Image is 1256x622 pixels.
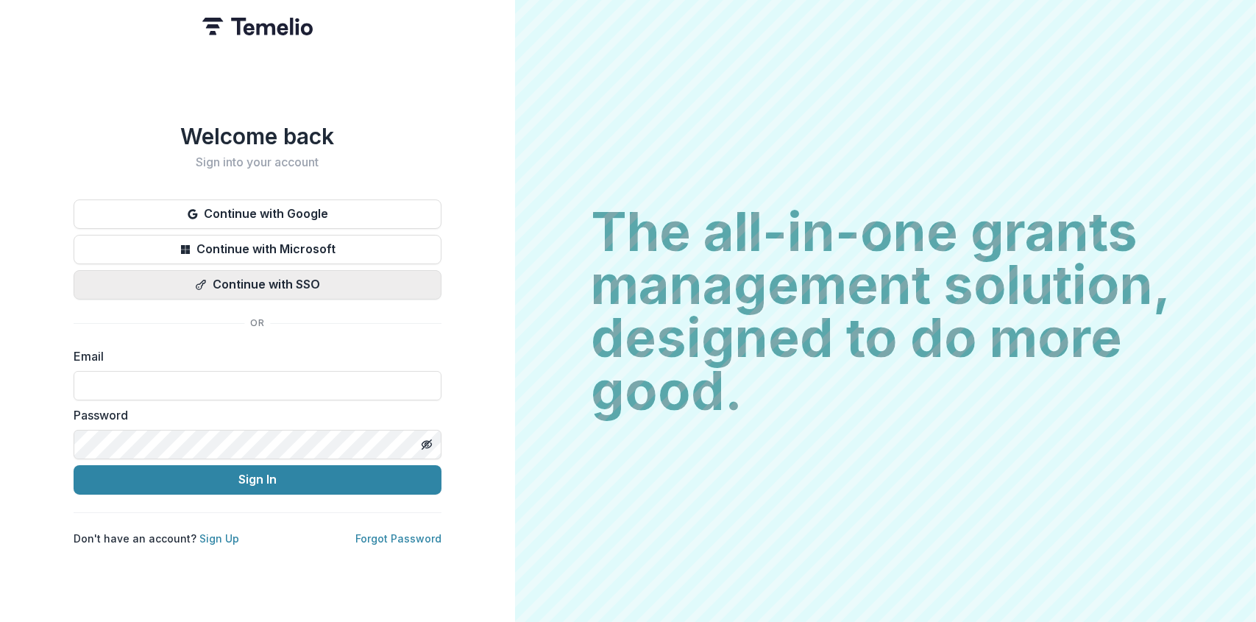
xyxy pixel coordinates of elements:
[74,531,239,546] p: Don't have an account?
[74,347,433,365] label: Email
[355,532,441,545] a: Forgot Password
[74,465,441,495] button: Sign In
[415,433,439,456] button: Toggle password visibility
[74,123,441,149] h1: Welcome back
[74,155,441,169] h2: Sign into your account
[202,18,313,35] img: Temelio
[74,199,441,229] button: Continue with Google
[74,270,441,300] button: Continue with SSO
[199,532,239,545] a: Sign Up
[74,235,441,264] button: Continue with Microsoft
[74,406,433,424] label: Password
